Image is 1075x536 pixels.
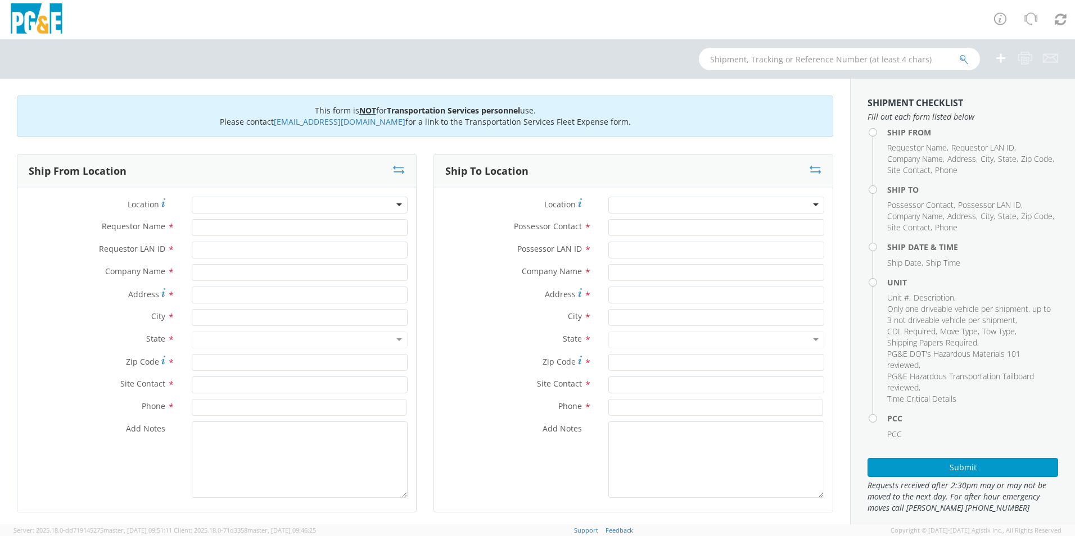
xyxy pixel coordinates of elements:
[887,278,1058,287] h4: Unit
[951,142,1014,153] span: Requestor LAN ID
[947,211,978,222] li: ,
[128,199,159,210] span: Location
[935,165,957,175] span: Phone
[142,401,165,411] span: Phone
[103,526,172,534] span: master, [DATE] 09:51:11
[887,165,931,175] span: Site Contact
[887,429,902,439] span: PCC
[914,292,956,303] li: ,
[174,526,316,534] span: Client: 2025.18.0-71d3358
[982,326,1017,337] li: ,
[128,289,159,299] span: Address
[868,480,1058,514] span: Requests received after 2:30pm may or may not be moved to the next day. For after hour emergency ...
[998,153,1018,165] li: ,
[887,337,979,348] li: ,
[982,326,1015,337] span: Tow Type
[887,153,945,165] li: ,
[951,142,1016,153] li: ,
[887,371,1034,393] span: PG&E Hazardous Transportation Tailboard reviewed
[517,243,582,254] span: Possessor LAN ID
[887,414,1058,423] h4: PCC
[887,211,943,221] span: Company Name
[868,111,1058,122] span: Fill out each form listed below
[868,97,963,109] strong: Shipment Checklist
[126,356,159,367] span: Zip Code
[887,142,948,153] li: ,
[247,526,316,534] span: master, [DATE] 09:46:25
[981,211,993,221] span: City
[606,526,633,534] a: Feedback
[887,222,931,233] span: Site Contact
[568,311,582,321] span: City
[887,257,923,269] li: ,
[887,222,932,233] li: ,
[981,211,995,222] li: ,
[998,153,1017,164] span: State
[105,266,165,276] span: Company Name
[887,257,922,268] span: Ship Date
[887,303,1055,326] li: ,
[887,128,1058,137] h4: Ship From
[887,185,1058,194] h4: Ship To
[8,3,65,37] img: pge-logo-06675f144f4cfa6a6814.png
[887,303,1051,325] span: Only one driveable vehicle per shipment, up to 3 not driveable vehicle per shipment
[958,199,1021,210] span: Possessor LAN ID
[947,211,976,221] span: Address
[887,199,954,210] span: Possessor Contact
[699,48,980,70] input: Shipment, Tracking or Reference Number (at least 4 chars)
[558,401,582,411] span: Phone
[887,199,955,211] li: ,
[387,105,520,116] b: Transportation Services personnel
[563,333,582,344] span: State
[522,266,582,276] span: Company Name
[13,526,172,534] span: Server: 2025.18.0-dd719145275
[940,326,978,337] span: Move Type
[887,292,909,303] span: Unit #
[887,165,932,176] li: ,
[887,348,1055,371] li: ,
[574,526,598,534] a: Support
[146,333,165,344] span: State
[887,211,945,222] li: ,
[981,153,995,165] li: ,
[887,142,947,153] span: Requestor Name
[1021,153,1054,165] li: ,
[99,243,165,254] span: Requestor LAN ID
[544,199,576,210] span: Location
[537,378,582,389] span: Site Contact
[940,326,979,337] li: ,
[887,326,936,337] span: CDL Required
[545,289,576,299] span: Address
[543,423,582,434] span: Add Notes
[926,257,960,268] span: Ship Time
[543,356,576,367] span: Zip Code
[1021,211,1053,221] span: Zip Code
[887,348,1020,370] span: PG&E DOT's Hazardous Materials 101 reviewed
[868,458,1058,477] button: Submit
[998,211,1018,222] li: ,
[126,423,165,434] span: Add Notes
[891,526,1062,535] span: Copyright © [DATE]-[DATE] Agistix Inc., All Rights Reserved
[887,371,1055,393] li: ,
[981,153,993,164] span: City
[514,221,582,231] span: Possessor Contact
[445,166,529,177] h3: Ship To Location
[887,326,937,337] li: ,
[359,105,376,116] u: NOT
[151,311,165,321] span: City
[29,166,127,177] h3: Ship From Location
[120,378,165,389] span: Site Contact
[887,393,956,404] span: Time Critical Details
[1021,153,1053,164] span: Zip Code
[887,292,911,303] li: ,
[887,153,943,164] span: Company Name
[17,96,833,137] div: This form is for use. Please contact for a link to the Transportation Services Fleet Expense form.
[102,221,165,231] span: Requestor Name
[887,337,977,348] span: Shipping Papers Required
[887,243,1058,251] h4: Ship Date & Time
[274,116,405,127] a: [EMAIL_ADDRESS][DOMAIN_NAME]
[958,199,1023,211] li: ,
[914,292,954,303] span: Description
[998,211,1017,221] span: State
[947,153,976,164] span: Address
